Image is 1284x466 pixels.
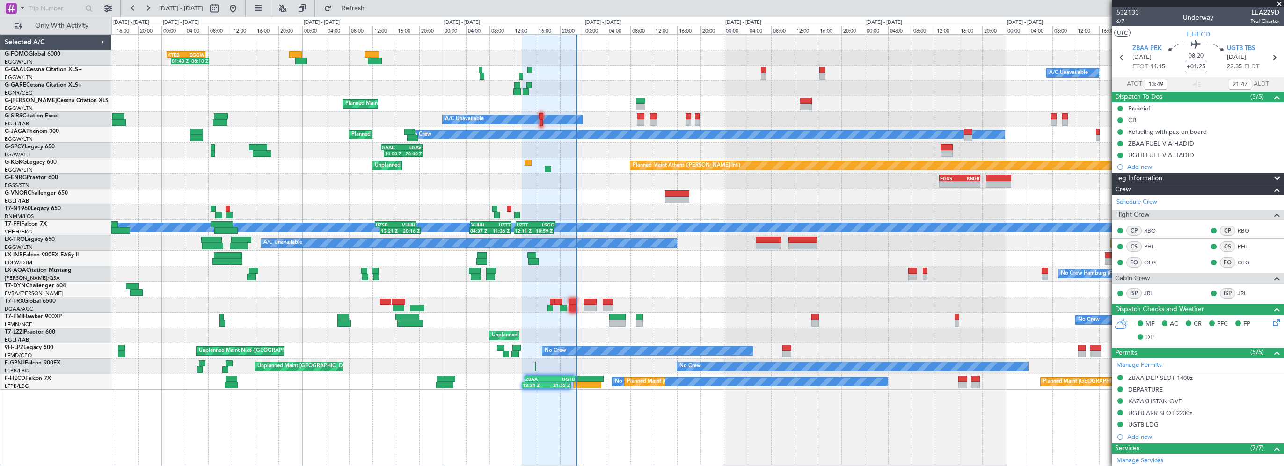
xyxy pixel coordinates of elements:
div: [DATE] - [DATE] [585,19,621,27]
div: Add new [1127,433,1279,441]
div: 04:00 [1029,26,1052,34]
div: [DATE] - [DATE] [113,19,149,27]
span: G-KGKG [5,160,27,165]
div: LGAV [401,145,422,150]
span: LEA229D [1250,7,1279,17]
div: [DATE] - [DATE] [304,19,340,27]
span: G-GARE [5,82,26,88]
span: ALDT [1254,80,1269,89]
span: G-SIRS [5,113,22,119]
div: Underway [1183,13,1213,22]
div: CS [1220,241,1235,252]
span: T7-EMI [5,314,23,320]
div: - [940,182,960,187]
div: 00:00 [1006,26,1029,34]
span: ELDT [1244,62,1259,72]
div: 12:00 [372,26,396,34]
span: T7-FFI [5,221,21,227]
a: T7-FFIFalcon 7X [5,221,47,227]
span: 6/7 [1116,17,1139,25]
div: 04:00 [185,26,208,34]
div: Planned Maint Athens ([PERSON_NAME] Intl) [633,159,740,173]
span: 08:20 [1189,51,1204,61]
a: G-KGKGLegacy 600 [5,160,57,165]
a: PHL [1144,242,1165,251]
div: 04:00 [466,26,489,34]
a: EGNR/CEG [5,89,33,96]
div: 12:00 [232,26,255,34]
div: 12:00 [654,26,677,34]
span: G-ENRG [5,175,27,181]
a: EVRA/[PERSON_NAME] [5,290,63,297]
div: 04:00 [326,26,349,34]
a: G-VNORChallenger 650 [5,190,68,196]
a: EGGW/LTN [5,136,33,143]
div: No Crew [410,128,431,142]
a: EGGW/LTN [5,244,33,251]
span: LX-AOA [5,268,26,273]
div: Planned Maint [GEOGRAPHIC_DATA] ([GEOGRAPHIC_DATA]) [627,375,774,389]
div: 04:00 [748,26,771,34]
input: Trip Number [29,1,82,15]
a: EGLF/FAB [5,197,29,204]
div: CP [1126,226,1142,236]
div: Planned Maint [GEOGRAPHIC_DATA] ([GEOGRAPHIC_DATA]) [351,128,499,142]
div: 16:00 [1099,26,1123,34]
div: UGTB ARR SLOT 2230z [1128,409,1192,417]
button: UTC [1114,29,1131,37]
a: EGGW/LTN [5,74,33,81]
a: G-SPCYLegacy 650 [5,144,55,150]
span: Leg Information [1115,173,1162,184]
div: ZBAA [525,376,550,382]
a: LX-TROLegacy 650 [5,237,55,242]
span: FFC [1217,320,1228,329]
div: 08:00 [912,26,935,34]
span: G-SPCY [5,144,25,150]
div: 20:00 [982,26,1006,34]
span: [DATE] [1227,53,1246,62]
div: 16:00 [959,26,982,34]
span: ETOT [1132,62,1148,72]
div: 20:00 [841,26,865,34]
span: UGTB TBS [1227,44,1255,53]
div: 04:37 Z [470,228,490,233]
div: ZBAA FUEL VIA HADID [1128,139,1194,147]
span: LX-TRO [5,237,25,242]
div: 12:00 [513,26,536,34]
span: G-GAAL [5,67,26,73]
div: A/C Unavailable [263,236,302,250]
div: No Crew [545,344,566,358]
div: 16:00 [537,26,560,34]
a: RBO [1238,226,1259,235]
div: 16:00 [677,26,700,34]
input: --:-- [1229,79,1251,90]
span: Pref Charter [1250,17,1279,25]
span: 22:35 [1227,62,1242,72]
div: UGTB FUEL VIA HADID [1128,151,1194,159]
div: 20:00 [138,26,161,34]
span: CR [1194,320,1202,329]
a: Schedule Crew [1116,197,1157,207]
span: Services [1115,443,1139,454]
div: 04:00 [888,26,912,34]
div: CB [1128,116,1136,124]
div: FO [1126,257,1142,268]
span: Refresh [334,5,373,12]
div: VHHH [395,222,415,227]
span: 532133 [1116,7,1139,17]
a: DNMM/LOS [5,213,34,220]
div: Refueling with pax on board [1128,128,1207,136]
span: G-FOMO [5,51,29,57]
div: - [960,182,979,187]
span: G-[PERSON_NAME] [5,98,57,103]
div: 12:00 [935,26,958,34]
div: 08:00 [208,26,232,34]
div: A/C Unavailable [445,112,484,126]
div: 00:00 [443,26,466,34]
a: T7-N1960Legacy 650 [5,206,61,211]
a: T7-DYNChallenger 604 [5,283,66,289]
div: Unplanned Maint [GEOGRAPHIC_DATA] ([GEOGRAPHIC_DATA]) [257,359,411,373]
div: 16:00 [255,26,278,34]
span: Dispatch To-Dos [1115,92,1162,102]
div: 08:00 [771,26,795,34]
